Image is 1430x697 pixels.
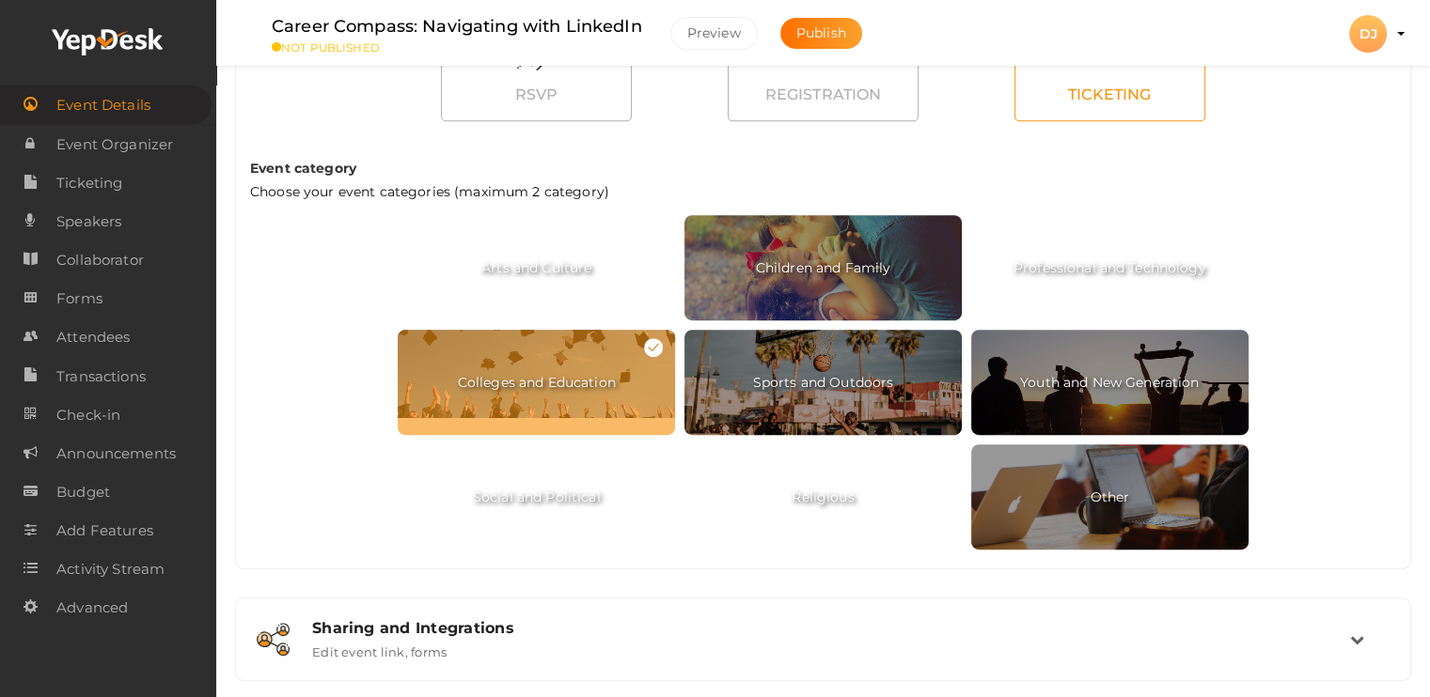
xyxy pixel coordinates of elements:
span: Budget [56,473,110,511]
div: RSVP [442,75,631,116]
span: Publish [796,24,846,41]
profile-pic: DJ [1349,25,1387,42]
span: Event Organizer [56,126,173,163]
label: Edit event link, forms [312,637,447,659]
span: Other [971,444,1249,550]
div: TICKETING [1015,75,1204,116]
div: Sharing and Integrations [312,619,1350,637]
span: Speakers [56,203,121,240]
button: Preview [670,17,758,50]
span: Sports and Outdoors [684,330,962,435]
span: Arts and Culture [398,215,675,320]
span: Youth and New Generation [971,330,1249,435]
label: Career Compass: Navigating with LinkedIn [272,13,642,40]
small: NOT PUBLISHED [272,40,642,54]
span: Add Features [56,512,153,550]
span: Activity Stream [56,550,165,588]
label: Event category [250,159,356,178]
img: sharing.svg [257,623,290,656]
span: Announcements [56,435,176,472]
span: Forms [56,280,102,318]
span: Colleges and Education [398,330,675,435]
div: DJ [1349,15,1387,53]
span: Attendees [56,318,130,356]
span: Social and Political [398,444,675,550]
span: Collaborator [56,241,144,279]
span: Advanced [56,589,128,627]
span: Religious [684,444,962,550]
span: Professional and Technology [971,215,1249,320]
span: Event Details [56,86,150,124]
button: Publish [780,18,862,49]
span: Transactions [56,358,146,395]
span: Check-in [56,396,120,434]
span: Ticketing [56,164,122,202]
button: DJ [1344,14,1392,54]
span: Children and Family [684,215,962,320]
div: Choose your event categories (maximum 2 category) [250,182,1396,201]
a: Sharing and Integrations Edit event link, forms [245,645,1401,663]
div: REGISTRATION [729,75,918,116]
img: tick-white.svg [644,338,663,357]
